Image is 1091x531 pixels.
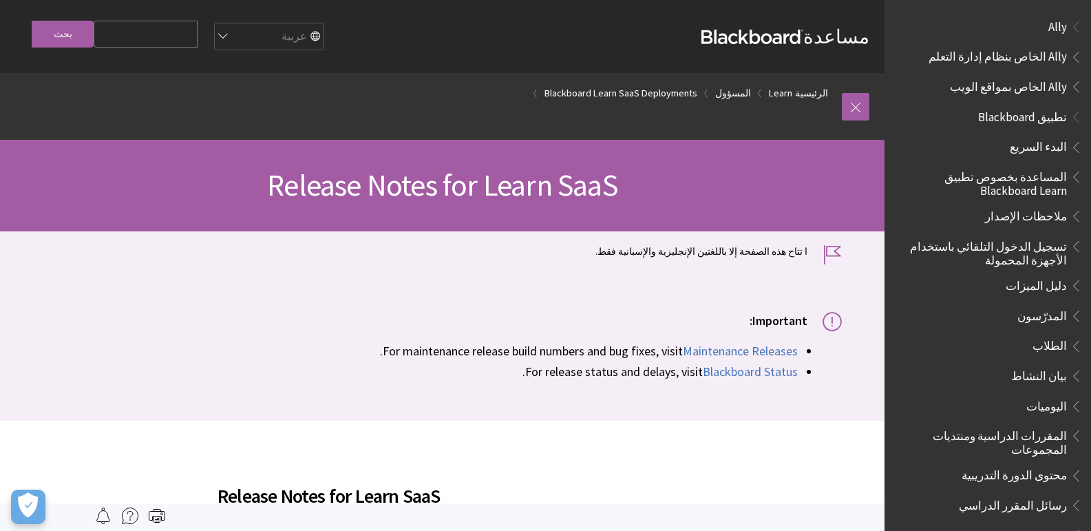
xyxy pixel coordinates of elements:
[213,23,324,51] select: Site Language Selector
[1026,395,1067,413] span: اليوميات
[1017,304,1067,323] span: المدرّسون
[14,342,798,360] li: For maintenance release build numbers and bug fixes, visit .
[544,85,697,102] a: Blackboard Learn SaaS Deployments
[901,165,1067,198] span: المساعدة بخصوص تطبيق Blackboard Learn
[703,364,798,380] a: Blackboard Status
[149,508,165,524] img: Print
[1032,335,1067,353] span: الطلاب
[701,24,869,49] a: مساعدةBlackboard
[1011,364,1067,383] span: بيان النشاط
[14,362,798,381] li: For release status and delays, visit .
[715,85,751,102] a: المسؤول
[701,30,803,44] strong: Blackboard
[795,85,828,102] a: الرئيسية
[95,508,112,524] img: Follow this page
[1010,136,1067,154] span: البدء السريع
[950,75,1067,94] span: Ally الخاص بمواقع الويب
[683,343,798,360] a: Maintenance Releases
[750,313,807,329] span: Important:
[122,508,138,524] img: More help
[11,490,45,524] button: Open Preferences
[929,45,1067,64] span: Ally الخاص بنظام إدارة التعلم
[962,464,1067,483] span: محتوى الدورة التدريبية
[14,245,842,258] p: ا تتاح هذه الصفحة إلا باللغتين الإنجليزية والإسبانية فقط.
[267,166,617,204] span: Release Notes for Learn SaaS
[1006,274,1067,293] span: دليل الميزات
[893,15,1083,98] nav: Book outline for Anthology Ally Help
[1048,15,1067,34] span: Ally
[985,205,1067,223] span: ملاحظات الإصدار
[959,494,1067,512] span: رسائل المقرر الدراسي
[769,85,792,102] a: Learn
[218,465,871,510] h2: Release Notes for Learn SaaS
[32,21,94,48] input: بحث
[978,105,1067,124] span: تطبيق Blackboard
[901,235,1067,267] span: تسجيل الدخول التلقائي باستخدام الأجهزة المحمولة
[901,424,1067,457] span: المقررات الدراسية ومنتديات المجموعات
